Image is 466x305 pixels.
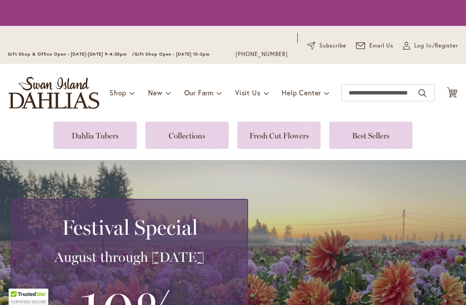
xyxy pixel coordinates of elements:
[148,88,162,97] span: New
[403,41,458,50] a: Log In/Register
[414,41,458,50] span: Log In/Register
[236,50,288,59] a: [PHONE_NUMBER]
[184,88,214,97] span: Our Farm
[419,86,426,100] button: Search
[235,88,260,97] span: Visit Us
[307,41,346,50] a: Subscribe
[8,51,135,57] span: Gift Shop & Office Open - [DATE]-[DATE] 9-4:30pm /
[110,88,126,97] span: Shop
[282,88,321,97] span: Help Center
[135,51,210,57] span: Gift Shop Open - [DATE] 10-3pm
[369,41,394,50] span: Email Us
[319,41,346,50] span: Subscribe
[9,77,99,109] a: store logo
[22,248,237,266] h3: August through [DATE]
[22,215,237,239] h2: Festival Special
[356,41,394,50] a: Email Us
